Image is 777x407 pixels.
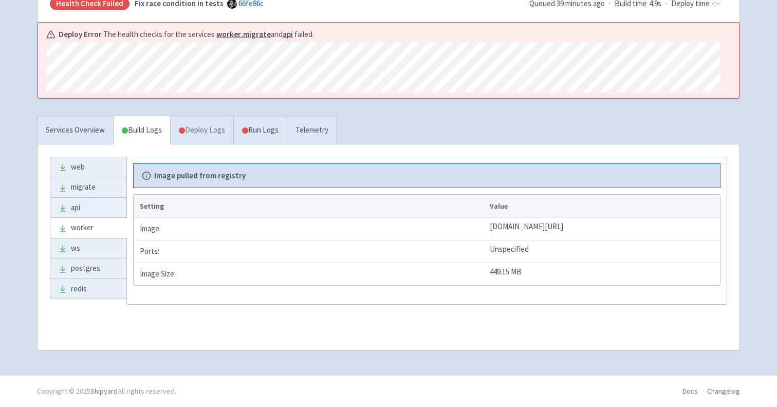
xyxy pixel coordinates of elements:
[50,177,126,197] a: migrate
[487,195,720,217] th: Value
[38,116,113,144] a: Services Overview
[487,263,720,285] td: 449.15 MB
[50,279,126,299] a: redis
[216,29,241,39] a: worker
[170,116,233,144] a: Deploy Logs
[134,240,487,263] td: Ports:
[114,116,170,144] a: Build Logs
[707,386,740,396] a: Changelog
[682,386,698,396] a: Docs
[487,240,720,263] td: Unspecified
[103,29,314,41] span: The health checks for the services , and failed.
[487,217,720,240] td: [DOMAIN_NAME][URL]
[134,217,487,240] td: Image:
[50,238,126,258] a: ws
[59,29,102,41] b: Deploy Error
[50,258,126,279] a: postgres
[50,218,126,238] a: worker
[134,195,487,217] th: Setting
[283,29,293,39] a: api
[90,386,118,396] a: Shipyard
[154,170,246,182] b: Image pulled from registry
[37,386,176,397] div: Copyright © 2025 All rights reserved.
[287,116,337,144] a: Telemetry
[233,116,287,144] a: Run Logs
[243,29,271,39] a: migrate
[50,198,126,218] a: api
[134,263,487,285] td: Image Size:
[50,157,126,177] a: web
